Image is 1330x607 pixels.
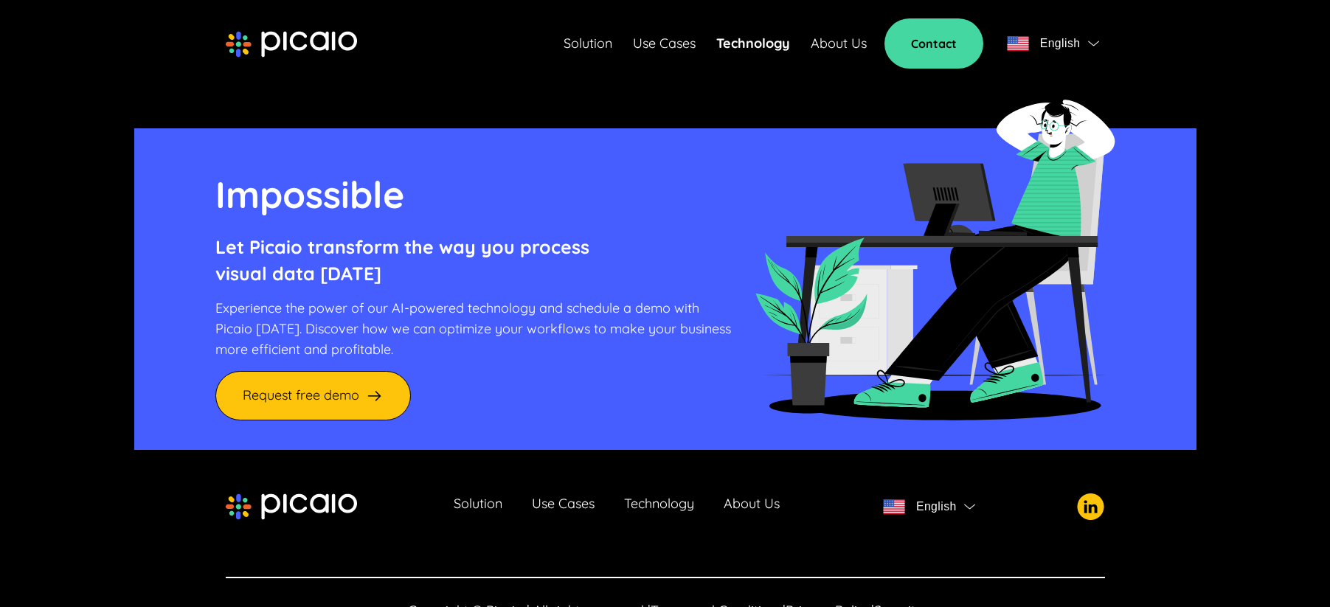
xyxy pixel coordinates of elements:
img: picaio-logo [226,493,357,520]
span: Impossible [215,171,405,218]
a: Technology [716,33,790,54]
a: About Us [811,33,867,54]
a: Contact [884,18,983,69]
a: Use Cases [633,33,696,54]
p: Experience the power of our AI-powered technology and schedule a demo with Picaio [DATE]. Discove... [215,298,731,360]
img: flag [1088,41,1099,46]
a: About Us [724,496,780,517]
a: Use Cases [532,496,595,517]
img: flag [964,504,975,510]
a: Technology [624,496,694,517]
img: picaio-logo [226,31,357,58]
img: cta-desktop-img [754,77,1115,420]
span: English [916,496,957,517]
a: Solution [564,33,612,54]
button: flagEnglishflag [1001,29,1105,58]
a: Solution [454,496,502,517]
p: Let Picaio transform the way you process visual data [DATE] [215,234,731,287]
img: arrow-right [365,386,384,405]
button: flagEnglishflag [877,492,981,521]
a: Request free demo [215,371,411,420]
img: picaio-socal-logo [1077,493,1104,520]
img: flag [883,499,905,514]
span: English [1040,33,1081,54]
img: flag [1007,36,1029,51]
